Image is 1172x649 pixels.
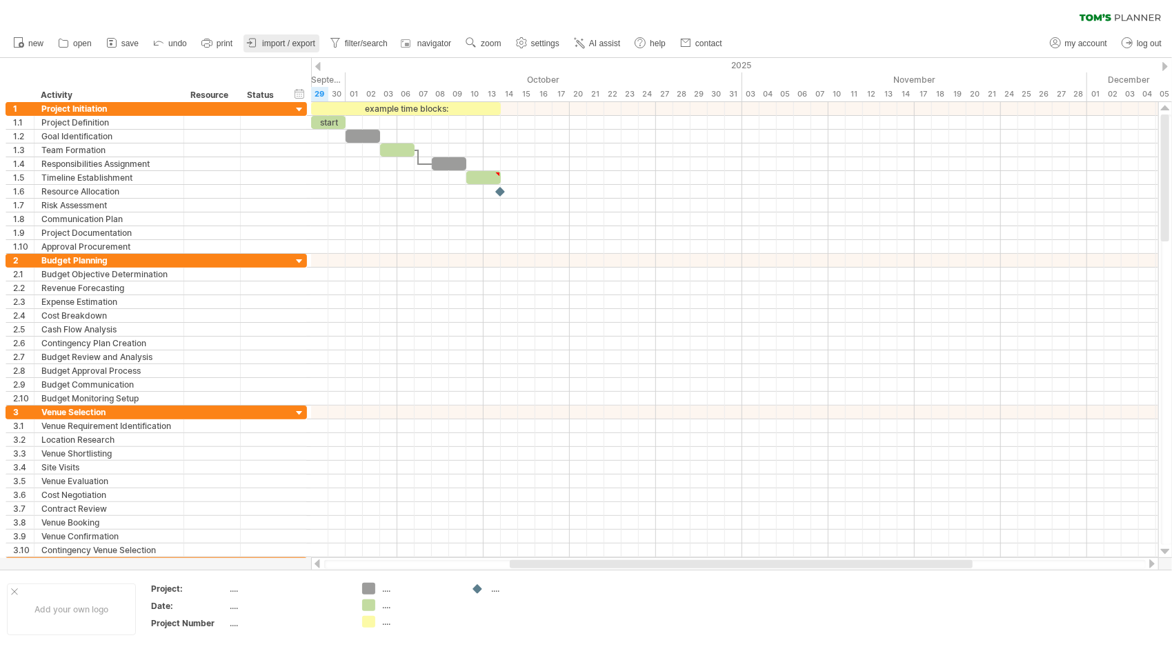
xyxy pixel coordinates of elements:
[897,87,915,101] div: Friday, 14 November 2025
[121,39,139,48] span: save
[41,530,177,543] div: Venue Confirmation
[346,72,742,87] div: October 2025
[13,433,34,446] div: 3.2
[41,240,177,253] div: Approval Procurement
[535,87,553,101] div: Thursday, 16 October 2025
[230,600,346,612] div: ....
[41,323,177,336] div: Cash Flow Analysis
[1118,34,1166,52] a: log out
[41,502,177,515] div: Contract Review
[725,87,742,101] div: Friday, 31 October 2025
[604,87,622,101] div: Wednesday, 22 October 2025
[481,39,501,48] span: zoom
[966,87,984,101] div: Thursday, 20 November 2025
[150,34,191,52] a: undo
[415,87,432,101] div: Tuesday, 7 October 2025
[13,268,34,281] div: 2.1
[622,87,639,101] div: Thursday, 23 October 2025
[217,39,232,48] span: print
[570,87,587,101] div: Monday, 20 October 2025
[168,39,187,48] span: undo
[13,530,34,543] div: 3.9
[1104,87,1122,101] div: Tuesday, 2 December 2025
[41,226,177,239] div: Project Documentation
[41,88,176,102] div: Activity
[13,543,34,557] div: 3.10
[244,34,319,52] a: import / export
[328,87,346,101] div: Tuesday, 30 September 2025
[13,102,34,115] div: 1
[742,87,759,101] div: Monday, 3 November 2025
[1122,87,1139,101] div: Wednesday, 3 December 2025
[13,406,34,419] div: 3
[41,281,177,294] div: Revenue Forecasting
[13,281,34,294] div: 2.2
[41,543,177,557] div: Contingency Venue Selection
[41,268,177,281] div: Budget Objective Determination
[677,34,726,52] a: contact
[1137,39,1162,48] span: log out
[501,87,518,101] div: Tuesday, 14 October 2025
[13,199,34,212] div: 1.7
[41,309,177,322] div: Cost Breakdown
[13,516,34,529] div: 3.8
[54,34,96,52] a: open
[695,39,722,48] span: contact
[1070,87,1087,101] div: Friday, 28 November 2025
[41,212,177,226] div: Communication Plan
[650,39,666,48] span: help
[41,102,177,115] div: Project Initiation
[915,87,932,101] div: Monday, 17 November 2025
[41,337,177,350] div: Contingency Plan Creation
[198,34,237,52] a: print
[247,88,277,102] div: Status
[41,350,177,363] div: Budget Review and Analysis
[41,254,177,267] div: Budget Planning
[13,157,34,170] div: 1.4
[631,34,670,52] a: help
[41,433,177,446] div: Location Research
[828,87,846,101] div: Monday, 10 November 2025
[1053,87,1070,101] div: Thursday, 27 November 2025
[382,583,457,595] div: ....
[656,87,673,101] div: Monday, 27 October 2025
[41,475,177,488] div: Venue Evaluation
[13,130,34,143] div: 1.2
[794,87,811,101] div: Thursday, 6 November 2025
[846,87,863,101] div: Tuesday, 11 November 2025
[41,488,177,501] div: Cost Negotiation
[484,87,501,101] div: Monday, 13 October 2025
[7,583,136,635] div: Add your own logo
[466,87,484,101] div: Friday, 10 October 2025
[41,364,177,377] div: Budget Approval Process
[984,87,1001,101] div: Friday, 21 November 2025
[380,87,397,101] div: Friday, 3 October 2025
[13,447,34,460] div: 3.3
[311,102,501,115] div: example time blocks:
[73,39,92,48] span: open
[41,392,177,405] div: Budget Monitoring Setup
[1001,87,1018,101] div: Monday, 24 November 2025
[13,323,34,336] div: 2.5
[13,116,34,129] div: 1.1
[13,212,34,226] div: 1.8
[491,583,566,595] div: ....
[759,87,777,101] div: Tuesday, 4 November 2025
[103,34,143,52] a: save
[346,87,363,101] div: Wednesday, 1 October 2025
[41,185,177,198] div: Resource Allocation
[13,240,34,253] div: 1.10
[311,116,346,129] div: start
[382,616,457,628] div: ....
[417,39,451,48] span: navigator
[518,87,535,101] div: Wednesday, 15 October 2025
[41,143,177,157] div: Team Formation
[708,87,725,101] div: Thursday, 30 October 2025
[742,72,1087,87] div: November 2025
[41,171,177,184] div: Timeline Establishment
[432,87,449,101] div: Wednesday, 8 October 2025
[10,34,48,52] a: new
[190,88,232,102] div: Resource
[949,87,966,101] div: Wednesday, 19 November 2025
[41,378,177,391] div: Budget Communication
